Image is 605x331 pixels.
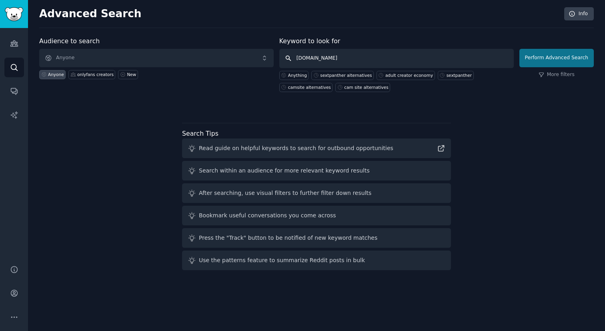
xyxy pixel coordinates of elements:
a: More filters [539,71,575,78]
div: onlyfans creators [77,72,114,77]
div: Read guide on helpful keywords to search for outbound opportunities [199,144,393,152]
div: Bookmark useful conversations you come across [199,211,336,220]
div: adult creator economy [385,72,433,78]
div: Anything [288,72,307,78]
a: New [118,70,138,79]
img: GummySearch logo [5,7,23,21]
div: Search within an audience for more relevant keyword results [199,167,370,175]
label: Audience to search [39,37,100,45]
button: Perform Advanced Search [519,49,594,67]
h2: Advanced Search [39,8,560,20]
div: After searching, use visual filters to further filter down results [199,189,371,197]
div: Use the patterns feature to summarize Reddit posts in bulk [199,256,365,265]
div: cam site alternatives [344,84,388,90]
input: Any keyword [279,49,514,68]
button: Anyone [39,49,274,67]
div: sextpanther alternatives [320,72,372,78]
label: Keyword to look for [279,37,341,45]
label: Search Tips [182,130,218,137]
div: sextpanther [447,72,472,78]
div: Press the "Track" button to be notified of new keyword matches [199,234,377,242]
div: camsite alternatives [288,84,331,90]
a: Info [564,7,594,21]
div: New [127,72,136,77]
div: Anyone [48,72,64,77]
